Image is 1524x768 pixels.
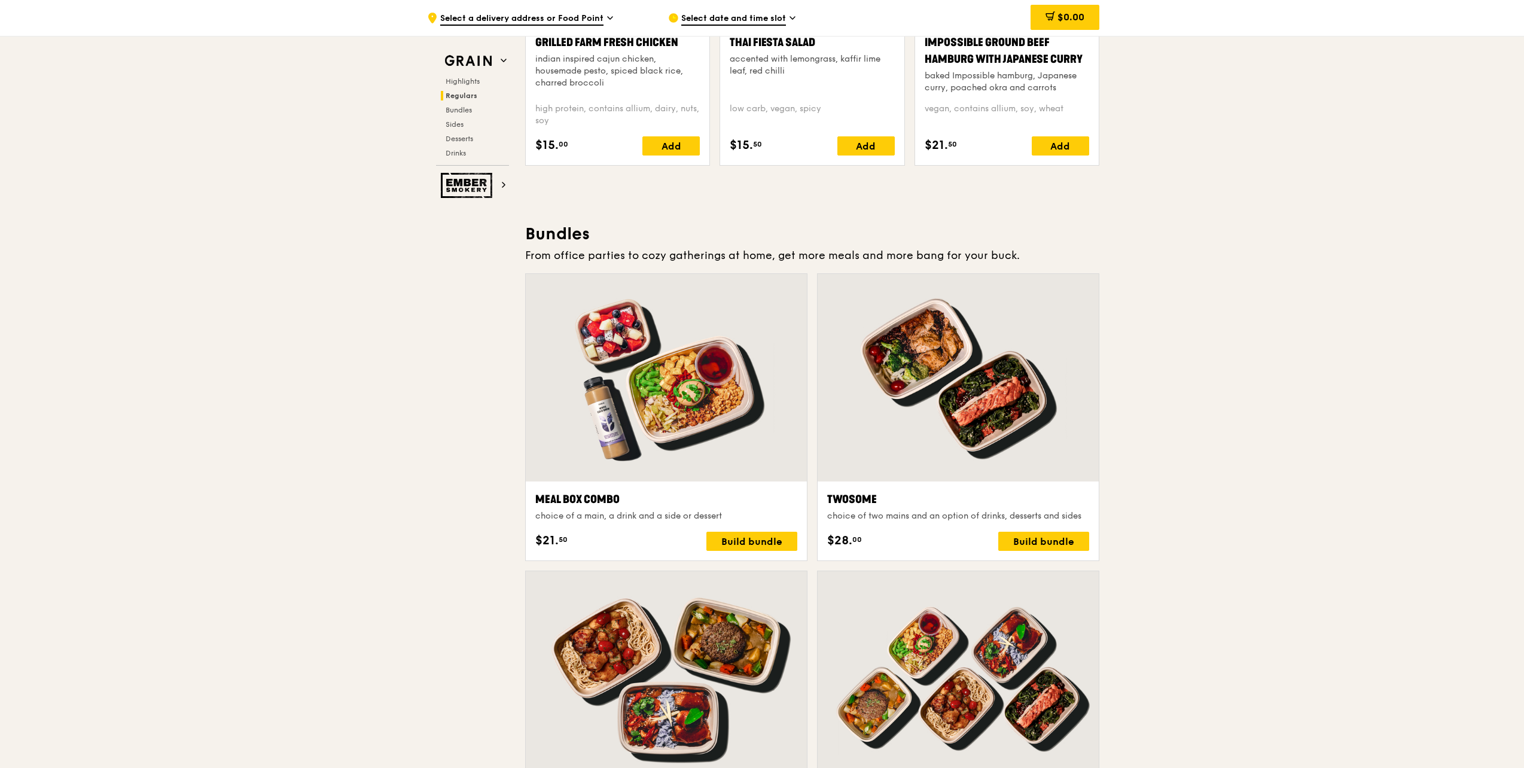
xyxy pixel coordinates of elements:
[535,136,559,154] span: $15.
[925,136,948,154] span: $21.
[925,70,1089,94] div: baked Impossible hamburg, Japanese curry, poached okra and carrots
[642,136,700,156] div: Add
[446,149,466,157] span: Drinks
[535,491,797,508] div: Meal Box Combo
[948,139,957,149] span: 50
[446,120,464,129] span: Sides
[535,532,559,550] span: $21.
[1032,136,1089,156] div: Add
[446,77,480,86] span: Highlights
[730,103,894,127] div: low carb, vegan, spicy
[998,532,1089,551] div: Build bundle
[827,532,852,550] span: $28.
[446,92,477,100] span: Regulars
[681,13,786,26] span: Select date and time slot
[925,34,1089,68] div: Impossible Ground Beef Hamburg with Japanese Curry
[535,510,797,522] div: choice of a main, a drink and a side or dessert
[1057,11,1084,23] span: $0.00
[559,535,568,544] span: 50
[730,34,894,51] div: Thai Fiesta Salad
[730,136,753,154] span: $15.
[852,535,862,544] span: 00
[837,136,895,156] div: Add
[525,247,1099,264] div: From office parties to cozy gatherings at home, get more meals and more bang for your buck.
[925,103,1089,127] div: vegan, contains allium, soy, wheat
[827,491,1089,508] div: Twosome
[441,173,496,198] img: Ember Smokery web logo
[730,53,894,77] div: accented with lemongrass, kaffir lime leaf, red chilli
[441,50,496,72] img: Grain web logo
[827,510,1089,522] div: choice of two mains and an option of drinks, desserts and sides
[446,135,473,143] span: Desserts
[446,106,472,114] span: Bundles
[535,103,700,127] div: high protein, contains allium, dairy, nuts, soy
[525,223,1099,245] h3: Bundles
[753,139,762,149] span: 50
[706,532,797,551] div: Build bundle
[535,53,700,89] div: indian inspired cajun chicken, housemade pesto, spiced black rice, charred broccoli
[559,139,568,149] span: 00
[535,34,700,51] div: Grilled Farm Fresh Chicken
[440,13,603,26] span: Select a delivery address or Food Point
